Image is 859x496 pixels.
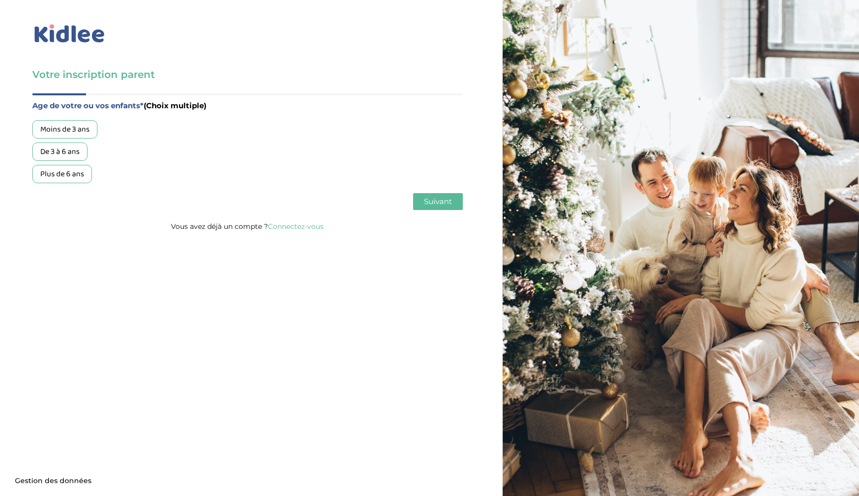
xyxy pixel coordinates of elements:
button: Gestion des données [9,471,97,492]
p: Vous avez déjà un compte ? [32,220,463,233]
h3: Votre inscription parent [32,68,463,81]
button: Suivant [413,193,463,210]
div: De 3 à 6 ans [32,142,87,161]
span: Suivant [424,197,452,206]
span: (Choix multiple) [144,101,206,110]
div: Moins de 3 ans [32,120,97,139]
label: Age de votre ou vos enfants* [32,99,463,112]
img: logo_kidlee_bleu [32,22,107,45]
div: Plus de 6 ans [32,165,92,183]
a: Connectez-vous [268,222,324,231]
button: Précédent [32,193,79,210]
span: Gestion des données [15,477,91,486]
